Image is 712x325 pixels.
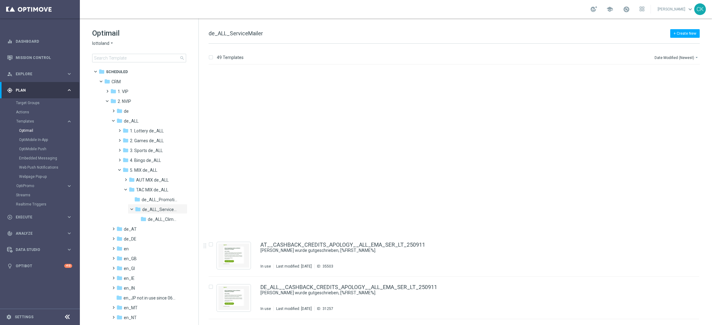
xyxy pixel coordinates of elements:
[116,314,123,320] i: folder
[92,41,109,46] span: lottoland
[19,156,64,161] a: Embedded Messaging
[136,187,168,193] span: TAC MIX de_ALL
[16,88,66,92] span: Plan
[130,148,163,153] span: 3. Sports de_ALL
[142,207,178,212] span: de_ALL_ServiceMailer
[92,54,186,62] input: Search Template
[124,285,135,291] span: en_IN
[116,108,123,114] i: folder
[16,108,79,117] div: Actions
[19,172,79,181] div: Webpage Pop-up
[7,88,72,93] div: gps_fixed Plan keyboard_arrow_right
[314,306,333,311] div: ID:
[148,217,177,222] span: de_ALL_ClimateMail
[16,119,72,124] button: Templates keyboard_arrow_right
[123,295,177,301] span: en_JP not in use since 06/2025
[116,245,123,252] i: folder
[116,275,123,281] i: folder
[218,244,249,268] img: 35503.jpeg
[124,305,138,311] span: en_MT
[116,304,123,311] i: folder
[16,193,64,198] a: Streams
[124,246,129,252] span: en
[130,138,164,143] span: 2. Games de_ALL
[19,128,64,133] a: Optimail
[134,196,140,202] i: folder
[124,108,129,114] span: de
[140,216,147,222] i: folder
[7,264,72,268] div: lightbulb Optibot +10
[15,315,33,319] a: Settings
[111,79,121,84] span: CRM
[124,315,137,320] span: en_NT
[66,183,72,189] i: keyboard_arrow_right
[16,215,66,219] span: Execute
[16,200,79,209] div: Realtime Triggers
[135,206,141,212] i: folder
[130,128,164,134] span: 1. Lottery de_ALL
[16,258,64,274] a: Optibot
[260,264,271,269] div: In use
[7,231,72,236] div: track_changes Analyze keyboard_arrow_right
[16,202,64,207] a: Realtime Triggers
[16,49,72,66] a: Mission Control
[7,72,72,76] button: person_search Explore keyboard_arrow_right
[136,177,169,183] span: AUT MIX de_ALL
[7,33,72,49] div: Dashboard
[260,248,659,253] a: [PERSON_NAME] wurde gutgeschrieben, [%FIRST_NAME%].
[606,6,613,13] span: school
[116,236,123,242] i: folder
[202,277,711,319] div: Press SPACE to select this row.
[6,314,12,320] i: settings
[16,110,64,115] a: Actions
[7,71,66,77] div: Explore
[116,285,123,291] i: folder
[124,256,137,261] span: en_GB
[123,127,129,134] i: folder
[260,248,673,253] div: Deine Treueprämie wurde gutgeschrieben, [%FIRST_NAME%].
[16,184,66,188] div: OptiPromo
[66,247,72,253] i: keyboard_arrow_right
[694,3,706,15] div: CK
[99,69,105,75] i: folder
[124,118,139,124] span: de_ALL
[19,126,79,135] div: Optimail
[130,158,161,163] span: 4. Bingo de_ALL
[129,186,135,193] i: folder
[16,117,79,181] div: Templates
[670,29,700,38] button: + Create New
[7,214,66,220] div: Execute
[217,55,244,60] p: 49 Templates
[7,88,66,93] div: Plan
[7,215,72,220] div: play_circle_outline Execute keyboard_arrow_right
[19,174,64,179] a: Webpage Pop-up
[116,265,123,271] i: folder
[110,98,116,104] i: folder
[19,135,79,144] div: OptiMobile In-App
[16,72,66,76] span: Explore
[7,231,66,236] div: Analyze
[66,87,72,93] i: keyboard_arrow_right
[116,118,123,124] i: folder
[202,234,711,277] div: Press SPACE to select this row.
[7,88,13,93] i: gps_fixed
[654,54,700,61] button: Date Modified (Newest)arrow_drop_down
[180,56,185,61] span: search
[123,157,129,163] i: folder
[314,264,333,269] div: ID:
[16,119,60,123] span: Templates
[66,214,72,220] i: keyboard_arrow_right
[142,197,177,202] span: de_ALL_Promotions_Seasonal
[7,39,13,44] i: equalizer
[16,232,66,235] span: Analyze
[323,306,333,311] div: 31257
[260,290,659,296] a: [PERSON_NAME] wurde gutgeschrieben, [%FIRST_NAME%].
[129,177,135,183] i: folder
[124,236,136,242] span: de_DE
[260,306,271,311] div: In use
[130,167,157,173] span: 5. MIX de_ALL
[123,167,129,173] i: folder
[7,247,72,252] button: Data Studio keyboard_arrow_right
